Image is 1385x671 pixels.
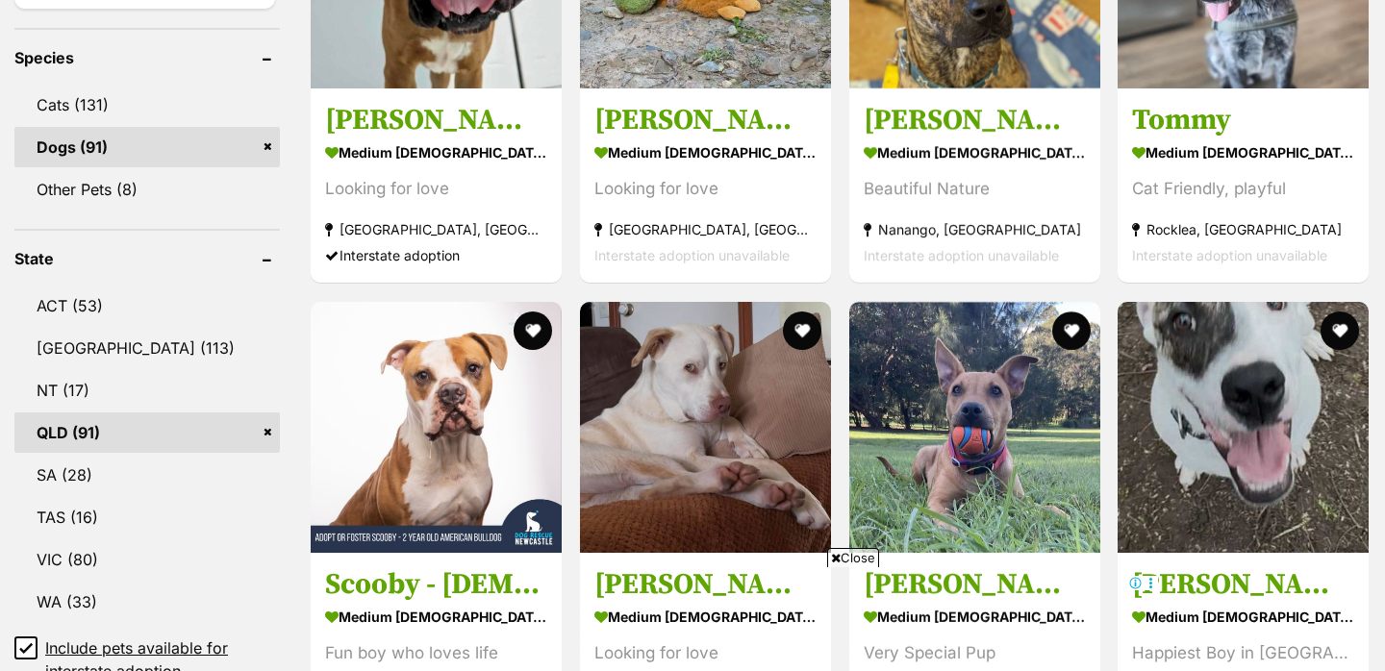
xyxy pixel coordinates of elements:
[827,548,879,567] span: Close
[14,250,280,267] header: State
[226,575,1159,661] iframe: Advertisement
[1118,302,1369,553] img: Moses - Bull Arab x Australian Cattle Dog
[14,455,280,495] a: SA (28)
[14,49,280,66] header: Species
[1132,177,1354,203] div: Cat Friendly, playful
[580,88,831,284] a: [PERSON_NAME] medium [DEMOGRAPHIC_DATA] Dog Looking for love [GEOGRAPHIC_DATA], [GEOGRAPHIC_DATA]...
[864,248,1059,264] span: Interstate adoption unavailable
[1321,311,1359,350] button: favourite
[580,302,831,553] img: Knox - Labrador Retriever Dog
[1132,103,1354,139] h3: Tommy
[14,497,280,537] a: TAS (16)
[311,302,562,553] img: Scooby - 2 Year Old American Bulldog - American Bulldog
[594,139,817,167] strong: medium [DEMOGRAPHIC_DATA] Dog
[14,539,280,580] a: VIC (80)
[864,177,1086,203] div: Beautiful Nature
[14,370,280,410] a: NT (17)
[1132,640,1354,666] div: Happiest Boy in [GEOGRAPHIC_DATA]
[14,328,280,368] a: [GEOGRAPHIC_DATA] (113)
[14,286,280,326] a: ACT (53)
[14,582,280,622] a: WA (33)
[1132,566,1354,603] h3: [PERSON_NAME]
[325,243,547,269] div: Interstate adoption
[594,177,817,203] div: Looking for love
[1132,217,1354,243] strong: Rocklea, [GEOGRAPHIC_DATA]
[325,139,547,167] strong: medium [DEMOGRAPHIC_DATA] Dog
[325,103,547,139] h3: [PERSON_NAME]
[864,103,1086,139] h3: [PERSON_NAME]
[864,217,1086,243] strong: Nanango, [GEOGRAPHIC_DATA]
[783,311,821,350] button: favourite
[594,248,790,264] span: Interstate adoption unavailable
[514,311,552,350] button: favourite
[1118,88,1369,284] a: Tommy medium [DEMOGRAPHIC_DATA] Dog Cat Friendly, playful Rocklea, [GEOGRAPHIC_DATA] Interstate a...
[594,103,817,139] h3: [PERSON_NAME]
[864,139,1086,167] strong: medium [DEMOGRAPHIC_DATA] Dog
[1132,603,1354,631] strong: medium [DEMOGRAPHIC_DATA] Dog
[594,217,817,243] strong: [GEOGRAPHIC_DATA], [GEOGRAPHIC_DATA]
[14,127,280,167] a: Dogs (91)
[14,412,280,453] a: QLD (91)
[1051,311,1090,350] button: favourite
[14,85,280,125] a: Cats (131)
[14,169,280,210] a: Other Pets (8)
[325,217,547,243] strong: [GEOGRAPHIC_DATA], [GEOGRAPHIC_DATA]
[1132,248,1327,264] span: Interstate adoption unavailable
[311,88,562,284] a: [PERSON_NAME] medium [DEMOGRAPHIC_DATA] Dog Looking for love [GEOGRAPHIC_DATA], [GEOGRAPHIC_DATA]...
[1132,139,1354,167] strong: medium [DEMOGRAPHIC_DATA] Dog
[325,177,547,203] div: Looking for love
[849,88,1100,284] a: [PERSON_NAME] medium [DEMOGRAPHIC_DATA] Dog Beautiful Nature Nanango, [GEOGRAPHIC_DATA] Interstat...
[849,302,1100,553] img: Boone - Rhodesian Ridgeback x Australian Cattle Dog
